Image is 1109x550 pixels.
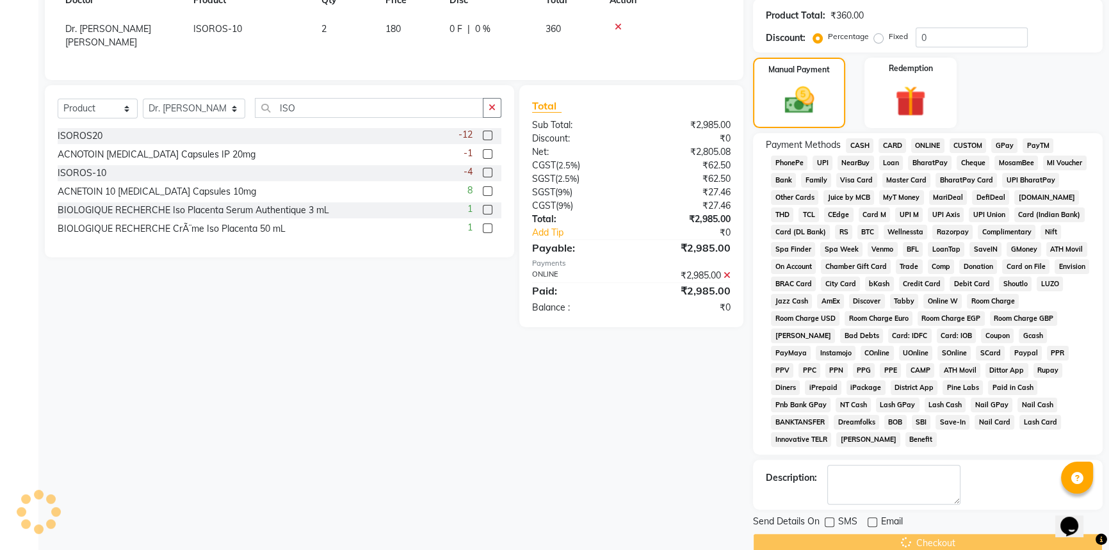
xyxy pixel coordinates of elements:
span: DefiDeal [972,190,1009,205]
span: BharatPay [908,156,951,170]
div: ISOROS-10 [58,166,106,180]
span: bKash [865,277,894,291]
span: Nail Cash [1017,398,1057,412]
span: SMS [838,515,857,531]
span: City Card [821,277,860,291]
label: Manual Payment [768,64,830,76]
div: ₹27.46 [631,199,740,213]
span: PPE [880,363,901,378]
span: Tabby [890,294,919,309]
span: Dittor App [985,363,1028,378]
span: ATH Movil [1046,242,1087,257]
span: Jazz Cash [771,294,812,309]
span: 1 [467,202,473,216]
div: ₹2,985.00 [631,269,740,282]
span: Visa Card [836,173,877,188]
div: ( ) [522,172,631,186]
div: ₹2,985.00 [631,283,740,298]
span: Card: IOB [937,328,976,343]
span: PayTM [1023,138,1053,153]
span: 9% [558,200,571,211]
div: ( ) [522,186,631,199]
span: GPay [991,138,1017,153]
div: ₹2,985.00 [631,240,740,255]
span: LoanTap [928,242,964,257]
span: -12 [458,128,473,142]
span: ONLINE [911,138,944,153]
span: SCard [976,346,1005,360]
span: CASH [846,138,873,153]
div: ₹27.46 [631,186,740,199]
span: Complimentary [978,225,1035,239]
span: Bank [771,173,796,188]
span: SGST [532,173,555,184]
span: BFL [903,242,923,257]
div: Product Total: [766,9,825,22]
span: Shoutlo [999,277,1032,291]
span: THD [771,207,793,222]
span: Lash Card [1019,415,1061,430]
span: MariDeal [929,190,967,205]
span: CEdge [824,207,854,222]
div: ₹62.50 [631,159,740,172]
span: Card M [859,207,891,222]
span: On Account [771,259,816,274]
span: BOB [884,415,907,430]
span: 2 [321,23,327,35]
span: PPV [771,363,793,378]
span: BTC [857,225,878,239]
span: NT Cash [836,398,871,412]
span: Card (Indian Bank) [1014,207,1085,222]
span: Innovative TELR [771,432,831,447]
span: Discover [849,294,885,309]
span: Debit Card [950,277,994,291]
span: Juice by MCB [823,190,874,205]
span: UPI M [895,207,923,222]
span: Other Cards [771,190,818,205]
span: [PERSON_NAME] [771,328,835,343]
span: Razorpay [932,225,973,239]
div: ( ) [522,199,631,213]
span: RS [835,225,852,239]
span: Trade [896,259,923,274]
span: 1 [467,221,473,234]
span: CAMP [906,363,934,378]
span: UOnline [899,346,933,360]
span: UPI BharatPay [1002,173,1059,188]
div: ₹360.00 [830,9,864,22]
div: ₹0 [649,226,740,239]
span: UPI Union [969,207,1009,222]
span: Coupon [981,328,1014,343]
span: Venmo [868,242,898,257]
span: CGST [532,200,556,211]
div: BIOLOGIQUE RECHERCHE Iso Placenta Serum Authentique 3 mL [58,204,329,217]
span: ATH Movil [939,363,980,378]
div: ₹2,805.08 [631,145,740,159]
div: Paid: [522,283,631,298]
span: Donation [959,259,997,274]
iframe: chat widget [1055,499,1096,537]
span: Instamojo [816,346,855,360]
span: Pine Labs [943,380,983,395]
span: 0 % [475,22,490,36]
span: Lash GPay [876,398,919,412]
span: -4 [464,165,473,179]
span: District App [891,380,938,395]
div: Payable: [522,240,631,255]
span: Nail Card [975,415,1014,430]
span: SOnline [937,346,971,360]
input: Search or Scan [255,98,483,118]
div: Balance : [522,301,631,314]
span: Credit Card [899,277,945,291]
span: LUZO [1037,277,1063,291]
span: Rupay [1033,363,1063,378]
span: NearBuy [838,156,874,170]
span: Card (DL Bank) [771,225,830,239]
span: COnline [861,346,894,360]
span: Family [801,173,831,188]
div: ₹2,985.00 [631,118,740,132]
span: Room Charge Euro [845,311,912,326]
span: PayMaya [771,346,811,360]
div: Sub Total: [522,118,631,132]
span: 360 [546,23,561,35]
